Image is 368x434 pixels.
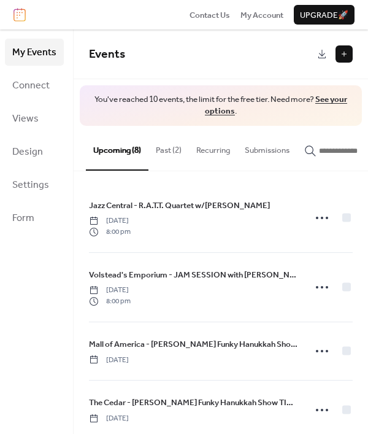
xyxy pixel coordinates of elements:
span: Connect [12,76,50,96]
span: [DATE] [89,355,129,366]
span: Design [12,142,43,162]
a: See your options [205,91,347,119]
span: 8:00 pm [89,296,131,307]
a: Jazz Central - R.A.T.T. Quartet w/[PERSON_NAME] [89,199,270,212]
a: Volstead's Emporium - JAM SESSION with [PERSON_NAME] Trio [89,268,297,282]
span: My Events [12,43,56,63]
a: Mall of America - [PERSON_NAME] Funky Hanukkah Show TIME TBD [89,338,297,351]
a: My Account [240,9,283,21]
a: Contact Us [190,9,230,21]
a: Design [5,138,64,165]
span: Views [12,109,39,129]
span: The Cedar - [PERSON_NAME] Funky Hanukkah Show TIME TBD [89,397,297,409]
button: Past (2) [148,126,189,169]
a: My Events [5,39,64,66]
span: Settings [12,176,49,195]
span: [DATE] [89,413,129,424]
button: Submissions [237,126,297,169]
span: [DATE] [89,215,131,227]
span: 8:00 pm [89,227,131,238]
span: Upgrade 🚀 [300,9,348,21]
span: Volstead's Emporium - JAM SESSION with [PERSON_NAME] Trio [89,269,297,281]
button: Upcoming (8) [86,126,148,170]
button: Recurring [189,126,237,169]
a: Form [5,204,64,231]
button: Upgrade🚀 [294,5,355,25]
span: Mall of America - [PERSON_NAME] Funky Hanukkah Show TIME TBD [89,338,297,351]
a: Views [5,105,64,132]
span: Form [12,209,34,228]
a: Connect [5,72,64,99]
span: [DATE] [89,285,131,296]
span: You've reached 10 events, the limit for the free tier. Need more? . [92,94,350,117]
img: logo [13,8,26,21]
a: Settings [5,171,64,198]
a: The Cedar - [PERSON_NAME] Funky Hanukkah Show TIME TBD [89,396,297,409]
span: Events [89,43,125,66]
